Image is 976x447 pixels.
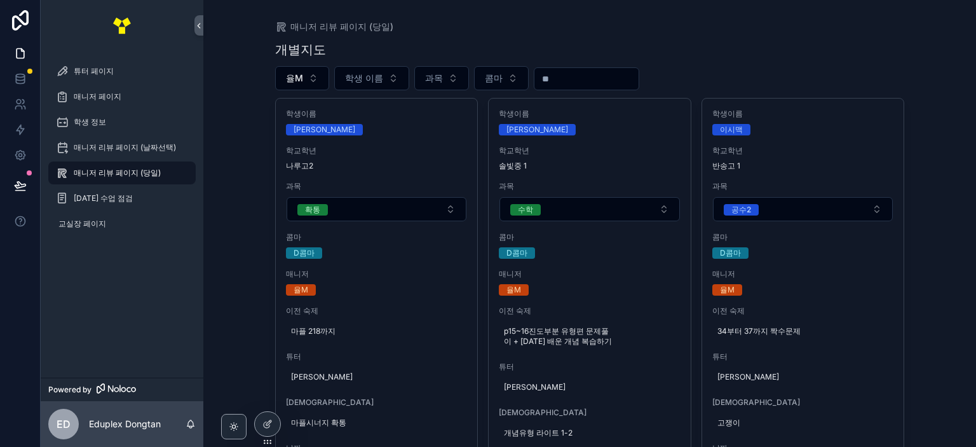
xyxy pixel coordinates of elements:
button: Select Button [499,197,680,221]
span: 학생 이름 [345,72,383,85]
span: 콤마 [499,232,681,242]
span: 이전 숙제 [286,306,468,316]
span: 과목 [499,181,681,191]
span: 마플 218까지 [291,326,463,336]
span: 학생이름 [712,109,894,119]
button: Select Button [414,66,469,90]
span: 나루고2 [286,161,468,171]
span: ED [57,416,71,432]
span: [PERSON_NAME] [504,382,675,392]
span: 이전 숙제 [499,306,681,316]
span: 튜터 [286,352,468,362]
div: D콤마 [506,247,527,259]
button: Select Button [275,66,329,90]
a: 교실장 페이지 [48,212,196,235]
a: 매니저 리뷰 페이지 (당일) [48,162,196,184]
div: 율M [294,284,308,296]
div: 율M [720,284,735,296]
span: [DEMOGRAPHIC_DATA] [286,397,468,408]
div: 확통 [305,204,320,216]
span: 튜터 [712,352,894,362]
a: [DATE] 수업 점검 [48,187,196,210]
span: 콤마 [712,232,894,242]
p: Eduplex Dongtan [89,418,161,430]
button: Select Button [334,66,409,90]
span: 과목 [286,181,468,191]
span: [DEMOGRAPHIC_DATA] [499,408,681,418]
span: 34부터 37까지 짝수문제 [717,326,889,336]
span: [PERSON_NAME] [717,372,889,382]
span: 매니저 [499,269,681,279]
a: 매니저 리뷰 페이지 (날짜선택) [48,136,196,159]
div: D콤마 [720,247,741,259]
span: 교실장 페이지 [58,219,106,229]
span: 매니저 [286,269,468,279]
button: Select Button [713,197,893,221]
h1: 개별지도 [275,41,326,58]
div: 율M [506,284,521,296]
span: 매니저 리뷰 페이지 (당일) [290,20,393,33]
span: 튜터 [499,362,681,372]
a: 학생 정보 [48,111,196,134]
span: 과목 [425,72,443,85]
a: 튜터 페이지 [48,60,196,83]
span: 매니저 페이지 [74,92,121,102]
img: App logo [112,15,132,36]
div: 공수2 [731,204,751,216]
span: 이전 숙제 [712,306,894,316]
span: 학교학년 [499,146,681,156]
span: [DATE] 수업 점검 [74,193,133,203]
span: [DEMOGRAPHIC_DATA] [712,397,894,408]
button: Select Button [287,197,467,221]
div: 이시맥 [720,124,743,135]
a: 매니저 페이지 [48,85,196,108]
span: 솔빛중 1 [499,161,681,171]
div: 수학 [518,204,533,216]
span: 콤마 [485,72,503,85]
span: 학교학년 [286,146,468,156]
span: p15~16진도부분 유형편 문제풀이 + [DATE] 배운 개념 복습하기 [504,326,675,347]
div: [PERSON_NAME] [506,124,568,135]
a: 매니저 리뷰 페이지 (당일) [275,20,393,33]
span: 반송고 1 [712,161,894,171]
span: 학생이름 [499,109,681,119]
span: Powered by [48,385,91,395]
span: 튜터 페이지 [74,66,114,76]
span: 매니저 리뷰 페이지 (당일) [74,168,161,178]
span: 과목 [712,181,894,191]
span: 마플시너지 확통 [291,418,463,428]
span: 학생이름 [286,109,468,119]
span: 고쟁이 [717,418,889,428]
div: [PERSON_NAME] [294,124,355,135]
a: Powered by [41,378,203,401]
div: scrollable content [41,51,203,252]
span: 개념유형 라이트 1-2 [504,428,675,438]
div: D콤마 [294,247,315,259]
button: Select Button [474,66,529,90]
span: 학교학년 [712,146,894,156]
span: 학생 정보 [74,117,106,127]
span: 매니저 리뷰 페이지 (날짜선택) [74,142,176,153]
span: [PERSON_NAME] [291,372,463,382]
span: 콤마 [286,232,468,242]
span: 매니저 [712,269,894,279]
span: 율M [286,72,303,85]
